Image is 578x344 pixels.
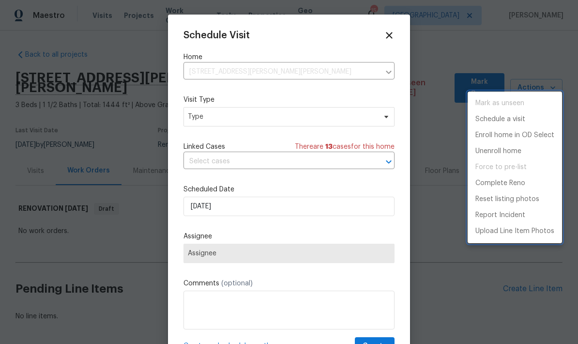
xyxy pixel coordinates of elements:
span: Setup visit must be completed before moving home to pre-list [468,159,562,175]
p: Complete Reno [475,178,525,188]
p: Schedule a visit [475,114,525,125]
p: Reset listing photos [475,194,539,204]
p: Unenroll home [475,146,521,156]
p: Report Incident [475,210,525,220]
p: Upload Line Item Photos [475,226,554,236]
p: Enroll home in OD Select [475,130,554,141]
